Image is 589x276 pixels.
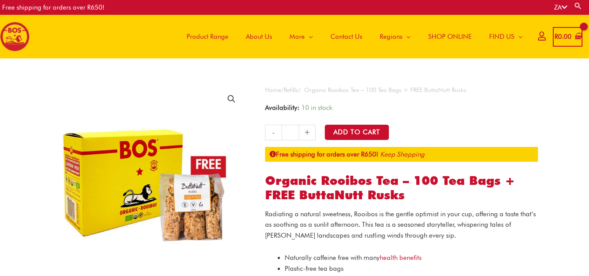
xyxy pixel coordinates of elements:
[171,15,531,58] nav: Site Navigation
[380,24,402,50] span: Regions
[553,27,582,47] a: View Shopping Cart, empty
[178,15,237,58] a: Product Range
[289,24,305,50] span: More
[237,15,281,58] a: About Us
[265,209,538,241] p: Radiating a natural sweetness, Rooibos is the gentle optimist in your cup, offering a taste that’...
[380,254,422,262] a: health benefits
[322,15,371,58] a: Contact Us
[330,24,362,50] span: Contact Us
[265,104,300,112] span: Availability:
[285,265,344,273] span: Plastic-free tea bags
[555,33,572,41] bdi: 0.00
[419,15,480,58] a: SHOP ONLINE
[325,125,389,140] button: Add to Cart
[555,33,558,41] span: R
[284,86,298,93] a: Refills
[187,24,228,50] span: Product Range
[428,24,472,50] span: SHOP ONLINE
[265,85,538,95] nav: Breadcrumb
[282,125,299,140] input: Product quantity
[554,3,567,11] a: ZA
[574,2,582,10] a: Search button
[380,150,425,158] a: Keep Shopping
[224,91,239,107] a: View full-screen image gallery
[281,15,322,58] a: More
[265,125,282,140] a: -
[285,254,422,262] span: Naturally caffeine free with many
[489,24,514,50] span: FIND US
[246,24,272,50] span: About Us
[301,104,332,112] span: 10 in stock
[371,15,419,58] a: Regions
[299,125,316,140] a: +
[265,174,538,203] h1: Organic Rooibos Tea – 100 Tea Bags + FREE ButtaNutt Rusks
[265,86,281,93] a: Home
[269,150,378,158] strong: Free shipping for orders over R650!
